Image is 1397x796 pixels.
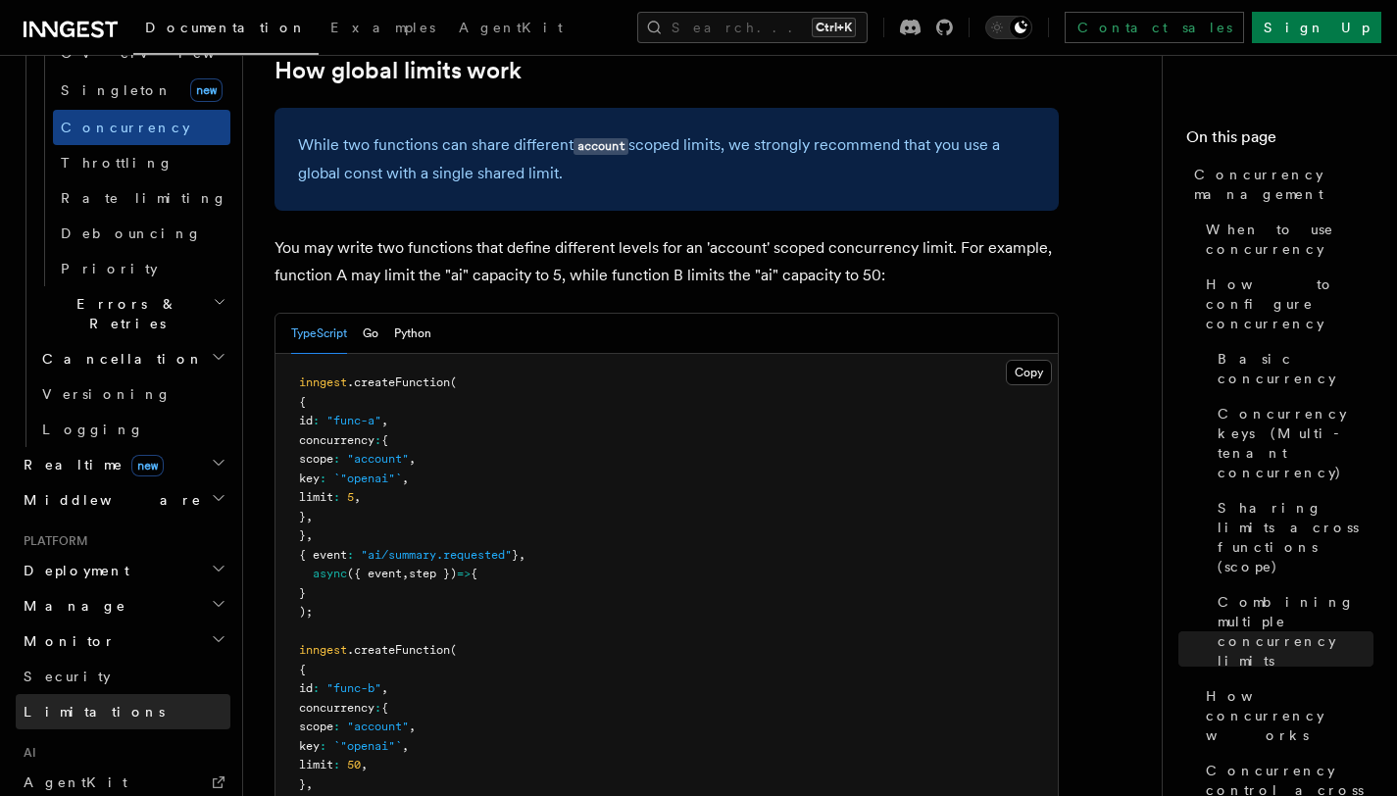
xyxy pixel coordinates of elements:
[1210,490,1373,584] a: Sharing limits across functions (scope)
[1206,274,1373,333] span: How to configure concurrency
[34,286,230,341] button: Errors & Retries
[1206,220,1373,259] span: When to use concurrency
[299,472,320,485] span: key
[402,567,409,580] span: ,
[34,412,230,447] a: Logging
[53,216,230,251] a: Debouncing
[347,758,361,771] span: 50
[450,643,457,657] span: (
[381,414,388,427] span: ,
[34,376,230,412] a: Versioning
[1186,157,1373,212] a: Concurrency management
[347,720,409,733] span: "account"
[306,528,313,542] span: ,
[1210,396,1373,490] a: Concurrency keys (Multi-tenant concurrency)
[299,510,306,523] span: }
[361,548,512,562] span: "ai/summary.requested"
[402,739,409,753] span: ,
[24,669,111,684] span: Security
[299,452,333,466] span: scope
[1198,267,1373,341] a: How to configure concurrency
[409,567,457,580] span: step })
[1218,498,1373,576] span: Sharing limits across functions (scope)
[326,681,381,695] span: "func-b"
[298,131,1035,187] p: While two functions can share different scoped limits, we strongly recommend that you use a globa...
[1218,349,1373,388] span: Basic concurrency
[330,20,435,35] span: Examples
[1194,165,1373,204] span: Concurrency management
[361,758,368,771] span: ,
[985,16,1032,39] button: Toggle dark mode
[374,701,381,715] span: :
[299,777,306,791] span: }
[299,490,333,504] span: limit
[409,720,416,733] span: ,
[299,395,306,409] span: {
[326,414,381,427] span: "func-a"
[333,739,402,753] span: `"openai"`
[347,490,354,504] span: 5
[381,701,388,715] span: {
[394,314,431,354] button: Python
[519,548,525,562] span: ,
[299,701,374,715] span: concurrency
[471,567,477,580] span: {
[381,433,388,447] span: {
[320,472,326,485] span: :
[16,745,36,761] span: AI
[637,12,868,43] button: Search...Ctrl+K
[299,548,347,562] span: { event
[409,452,416,466] span: ,
[299,739,320,753] span: key
[16,533,88,549] span: Platform
[16,553,230,588] button: Deployment
[347,375,450,389] span: .createFunction
[16,482,230,518] button: Middleware
[313,681,320,695] span: :
[299,758,333,771] span: limit
[381,681,388,695] span: ,
[363,314,378,354] button: Go
[333,758,340,771] span: :
[53,110,230,145] a: Concurrency
[42,386,172,402] span: Versioning
[299,414,313,427] span: id
[16,694,230,729] a: Limitations
[333,490,340,504] span: :
[1210,341,1373,396] a: Basic concurrency
[16,631,116,651] span: Monitor
[1006,360,1052,385] button: Copy
[61,120,190,135] span: Concurrency
[131,455,164,476] span: new
[347,567,402,580] span: ({ event
[299,586,306,600] span: }
[61,225,202,241] span: Debouncing
[574,138,628,155] code: account
[402,472,409,485] span: ,
[34,341,230,376] button: Cancellation
[61,190,227,206] span: Rate limiting
[274,234,1059,289] p: You may write two functions that define different levels for an 'account' scoped concurrency limi...
[299,643,347,657] span: inngest
[53,251,230,286] a: Priority
[299,433,374,447] span: concurrency
[16,659,230,694] a: Security
[447,6,574,53] a: AgentKit
[299,375,347,389] span: inngest
[313,414,320,427] span: :
[274,57,522,84] a: How global limits work
[320,739,326,753] span: :
[42,422,144,437] span: Logging
[354,490,361,504] span: ,
[24,704,165,720] span: Limitations
[1218,592,1373,671] span: Combining multiple concurrency limits
[347,452,409,466] span: "account"
[61,82,173,98] span: Singleton
[16,623,230,659] button: Monitor
[333,472,402,485] span: `"openai"`
[347,643,450,657] span: .createFunction
[299,681,313,695] span: id
[53,71,230,110] a: Singletonnew
[347,548,354,562] span: :
[812,18,856,37] kbd: Ctrl+K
